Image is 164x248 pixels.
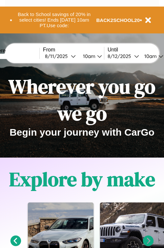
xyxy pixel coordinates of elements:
div: 8 / 12 / 2025 [108,53,134,59]
h1: Explore by make [9,166,155,193]
b: BACK2SCHOOL20 [96,17,140,23]
div: 8 / 11 / 2025 [45,53,71,59]
button: Back to School savings of 20% in select cities! Ends [DATE] 10am PT.Use code: [12,10,96,30]
div: 10am [80,53,97,59]
button: 10am [78,53,104,60]
button: 8/11/2025 [43,53,78,60]
label: From [43,47,104,53]
div: 10am [141,53,158,59]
